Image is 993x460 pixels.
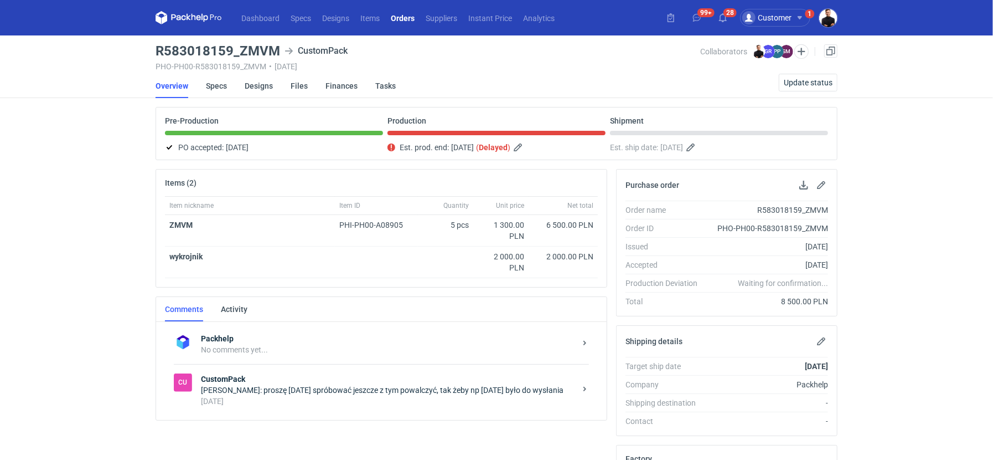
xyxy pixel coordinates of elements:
img: Tomasz Kubiak [819,9,837,27]
p: Shipment [610,116,644,125]
strong: Delayed [479,143,508,152]
h2: Items (2) [165,178,196,187]
button: Download PO [797,178,810,192]
a: Suppliers [420,11,463,24]
div: Est. prod. end: [387,141,606,154]
div: [DATE] [706,241,828,252]
span: Quantity [443,201,469,210]
div: 1 [808,10,812,18]
div: 6 500.00 PLN [533,219,593,231]
div: No comments yet... [201,344,576,355]
h2: Shipping details [625,337,682,346]
button: Edit shipping details [815,335,828,348]
a: Designs [317,11,355,24]
div: Production Deviation [625,278,706,289]
p: Pre-Production [165,116,219,125]
div: Company [625,379,706,390]
span: [DATE] [451,141,474,154]
a: Files [291,74,308,98]
div: Total [625,296,706,307]
figcaption: PP [770,45,784,58]
div: Order name [625,205,706,216]
span: Collaborators [701,47,748,56]
a: Finances [325,74,358,98]
strong: [DATE] [805,362,828,371]
figcaption: Cu [174,374,192,392]
span: Unit price [496,201,524,210]
div: - [706,416,828,427]
a: Overview [156,74,188,98]
div: Issued [625,241,706,252]
div: - [706,397,828,408]
span: [DATE] [226,141,249,154]
div: PO accepted: [165,141,383,154]
div: Order ID [625,223,706,234]
strong: wykrojnik [169,252,203,261]
h2: Purchase order [625,181,679,190]
svg: Packhelp Pro [156,11,222,24]
h3: R583018159_ZMVM [156,44,280,58]
a: Dashboard [236,11,285,24]
a: Activity [221,297,247,321]
figcaption: SM [780,45,793,58]
div: 8 500.00 PLN [706,296,828,307]
img: Tomasz Kubiak [752,45,766,58]
span: Net total [567,201,593,210]
div: Packhelp [706,379,828,390]
div: Customer [742,11,792,24]
span: [DATE] [660,141,683,154]
a: Items [355,11,385,24]
div: CustomPack [285,44,348,58]
div: 5 pcs [418,215,473,247]
div: CustomPack [174,374,192,392]
button: Edit estimated production end date [513,141,526,154]
em: ) [508,143,510,152]
span: Item ID [339,201,360,210]
button: Edit purchase order [815,178,828,192]
div: 2 000.00 PLN [533,251,593,262]
div: PHO-PH00-R583018159_ZMVM [DATE] [156,62,701,71]
span: Item nickname [169,201,214,210]
span: • [269,62,272,71]
div: PHO-PH00-R583018159_ZMVM [706,223,828,234]
strong: Packhelp [201,333,576,344]
div: R583018159_ZMVM [706,205,828,216]
button: Update status [779,74,837,91]
a: Instant Price [463,11,518,24]
a: Comments [165,297,203,321]
figcaption: GR [762,45,775,58]
a: Duplicate [824,44,837,58]
a: Orders [385,11,420,24]
a: Tasks [375,74,396,98]
button: 28 [714,9,732,27]
img: Packhelp [174,333,192,351]
em: Waiting for confirmation... [738,278,828,289]
strong: CustomPack [201,374,576,385]
a: Designs [245,74,273,98]
div: Target ship date [625,361,706,372]
a: ZMVM [169,221,193,229]
div: Accepted [625,259,706,270]
button: Customer1 [740,9,819,27]
button: Edit collaborators [794,44,809,59]
a: Analytics [518,11,560,24]
div: Shipping destination [625,397,706,408]
a: Specs [285,11,317,24]
a: Specs [206,74,227,98]
div: [DATE] [201,396,576,407]
div: [DATE] [706,259,828,270]
div: 1 300.00 PLN [478,219,524,242]
div: [PERSON_NAME]: proszę [DATE] spróbować jeszcze z tym powalczyć, tak żeby np [DATE] było do wysłania [201,385,576,396]
p: Production [387,116,426,125]
div: Est. ship date: [610,141,828,154]
div: 2 000.00 PLN [478,251,524,273]
button: Edit estimated shipping date [685,141,699,154]
em: ( [476,143,479,152]
button: 99+ [688,9,706,27]
div: Contact [625,416,706,427]
div: PHI-PH00-A08905 [339,219,413,231]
